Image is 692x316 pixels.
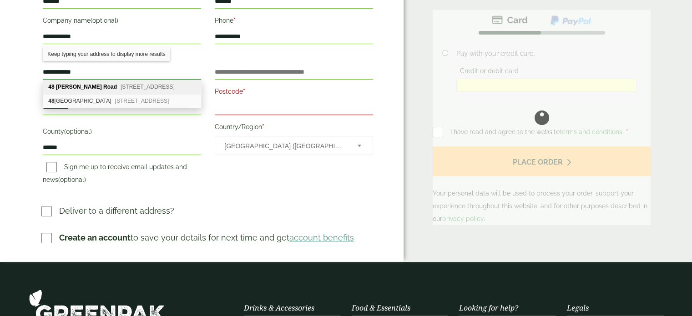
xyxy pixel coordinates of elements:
[59,231,354,244] p: to save your details for next time and get
[43,14,201,30] label: Company name
[262,123,264,130] abbr: required
[59,205,174,217] p: Deliver to a different address?
[48,84,54,90] b: 48
[43,80,202,94] div: 48 Kinson Road
[215,14,373,30] label: Phone
[121,84,175,90] span: [STREET_ADDRESS]
[224,136,345,155] span: United Kingdom (UK)
[215,120,373,136] label: Country/Region
[64,128,92,135] span: (optional)
[48,98,54,104] b: 48
[56,84,102,90] b: [PERSON_NAME]
[91,17,118,24] span: (optional)
[289,233,354,242] a: account benefits
[215,136,373,155] span: Country/Region
[233,17,236,24] abbr: required
[215,85,373,100] label: Postcode
[43,163,187,186] label: Sign me up to receive email updates and news
[46,162,57,172] input: Sign me up to receive email updates and news(optional)
[103,84,117,90] b: Road
[243,88,245,95] abbr: required
[43,47,170,61] div: Keep typing your address to display more results
[43,94,202,108] div: 48 Kinson Park Road
[59,233,131,242] strong: Create an account
[43,125,201,140] label: County
[115,98,169,104] span: [STREET_ADDRESS]
[58,176,86,183] span: (optional)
